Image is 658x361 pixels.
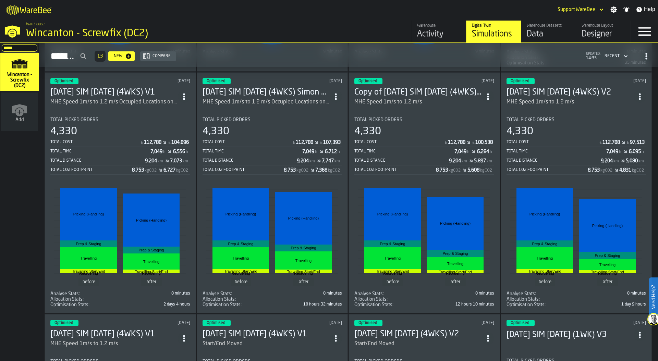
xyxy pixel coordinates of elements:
div: Title [354,291,423,297]
div: Stat Value [173,149,185,154]
div: New [111,54,125,59]
div: Stat Value [630,140,645,145]
div: Title [203,302,271,308]
div: Stat Value [474,158,486,164]
div: stat-Total Picked Orders [50,117,190,175]
div: 4,330 [354,125,381,138]
span: km [183,159,188,164]
div: Data [527,29,570,40]
div: Stat Value [315,167,327,173]
div: status-3 2 [203,78,231,84]
div: stat-Analyse Stats: [50,291,190,297]
div: Start/End Moved [203,340,330,348]
div: stat-Total Picked Orders [203,117,342,175]
div: Start/End Moved [354,340,482,348]
div: Total Time [507,149,607,154]
div: Activity [417,29,461,40]
div: Title [50,297,119,302]
div: stat-Allocation Stats: [354,297,494,302]
div: Total Distance [354,158,449,163]
div: MHE Speed 1m/s to 1.2 m/s [354,98,422,106]
div: stat-Optimisation Stats: [507,302,646,308]
a: link-to-/wh/new [1,92,38,132]
div: status-3 2 [50,78,78,84]
h3: [DATE] SIM [DATE] (4WKS) V1 [203,329,330,340]
div: ButtonLoadMore-Load More-Prev-First-Last [92,51,108,62]
span: km [638,159,644,164]
div: stat-Allocation Stats: [203,297,342,302]
span: km [487,159,492,164]
div: Stat Value [449,158,461,164]
div: Title [203,291,271,297]
div: stat- [507,182,646,290]
section: card-SimulationDashboardCard-optimised [507,112,646,308]
text: before [83,279,95,284]
div: Total Distance [507,158,601,163]
button: button-New [108,51,135,61]
span: Allocation Stats: [507,297,540,302]
span: £ [141,140,143,145]
div: Total Cost [507,140,599,145]
span: km [334,159,340,164]
div: Simulations [472,29,515,40]
span: 120,700 [203,302,342,308]
section: card-SimulationDashboardCard-optimised [354,112,494,308]
div: ItemListCard-DashboardItemContainer [45,72,196,313]
div: Title [50,302,119,308]
text: before [538,279,551,284]
h3: [DATE] SIM [DATE] (4WKS) V2 [507,87,634,98]
div: stat-Optimisation Stats: [50,302,190,308]
div: Stat Value [619,167,631,173]
div: Total Time [50,149,150,154]
span: Optimised [511,79,529,83]
div: Warehouse Datasets [527,23,570,28]
div: APR1 SIM 27/05/25 (4WKS) V2 [354,329,482,340]
div: stat- [203,182,342,290]
span: kgCO2 [328,168,340,173]
span: Allocation Stats: [50,297,84,302]
div: Total Cost [203,140,292,145]
span: Optimised [358,79,377,83]
a: link-to-/wh/i/63e073f5-5036-4912-aacb-dea34a669cb3/simulations [0,53,39,92]
span: km [309,159,315,164]
span: Wincanton - Screwfix (DC2) [3,72,36,88]
section: card-SimulationDashboardCard-optimised [50,112,190,308]
div: Title [354,302,423,308]
div: Title [507,297,575,302]
h3: [DATE] SIM [DATE] (4WKS) V1 [50,87,178,98]
div: Compare [150,54,173,59]
div: Updated: 30/05/2025, 13:20:32 Created: 30/05/2025, 13:20:13 [591,79,646,84]
span: Optimisation Stats: [50,302,89,308]
div: Stat Value [626,158,638,164]
div: DropdownMenuValue-4 [602,52,629,60]
div: Start/End Moved [203,340,243,348]
div: Stat Value [132,167,144,173]
div: Updated: 04/06/2025, 00:19:21 Created: 03/06/2025, 23:45:39 [439,79,494,84]
span: Optimisation Stats: [354,302,393,308]
div: Stat Value [163,167,175,173]
label: button-toggle-Settings [608,6,620,13]
span: £ [472,140,475,145]
span: Help [644,5,655,14]
text: after [451,279,461,284]
text: before [387,279,399,284]
span: Optimised [207,321,225,325]
div: status-3 2 [50,320,78,326]
div: 8 minutes [577,291,646,296]
div: Stat Value [448,140,465,145]
div: APR1 SIM 30/05/25 (4WKS) V2 [507,87,634,98]
div: Title [203,117,342,123]
div: stat-Total Picked Orders [507,117,646,175]
div: MHE Speed 1m/s to 1.2 m/s [507,98,634,106]
div: MHE Speed 1m/s to 1.2 m/s Occupied Locations only Load Balancing on Aisles [203,98,330,106]
div: Updated: 04/06/2025, 13:26:36 Created: 04/06/2025, 13:03:39 [287,79,342,84]
div: Stat Value [601,158,613,164]
div: Title [354,297,423,302]
div: MHE Speed 1m/s to 1.2 m/s [507,98,574,106]
div: Stat Value [454,149,466,154]
div: Stat Value [467,167,479,173]
a: link-to-/wh/i/63e073f5-5036-4912-aacb-dea34a669cb3/data [521,21,576,42]
span: £ [293,140,295,145]
div: Title [50,291,119,297]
